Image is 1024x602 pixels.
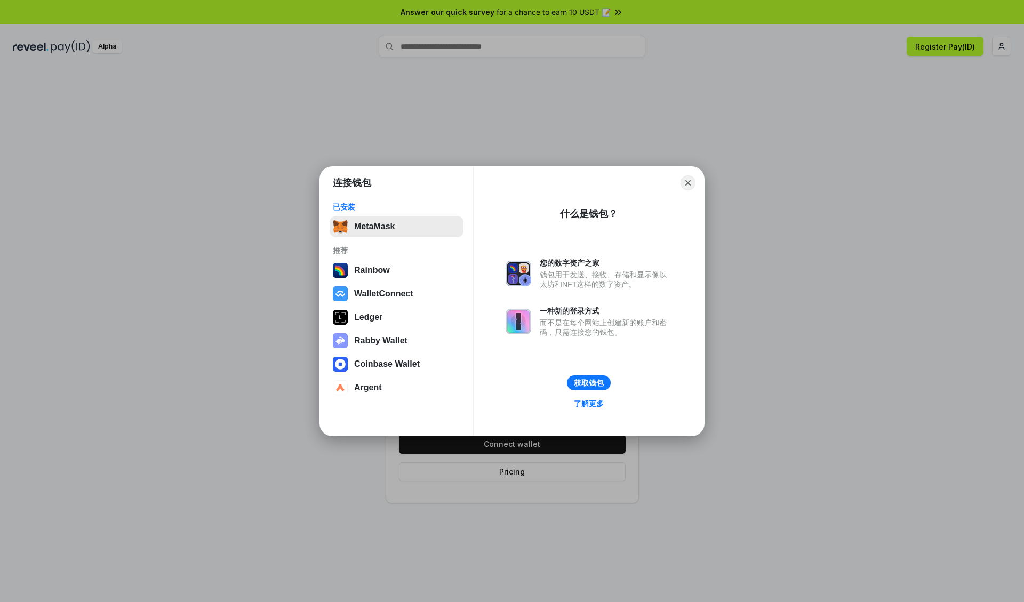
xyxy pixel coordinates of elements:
[567,397,610,411] a: 了解更多
[540,306,672,316] div: 一种新的登录方式
[354,266,390,275] div: Rainbow
[354,383,382,392] div: Argent
[330,330,463,351] button: Rabby Wallet
[333,310,348,325] img: svg+xml,%3Csvg%20xmlns%3D%22http%3A%2F%2Fwww.w3.org%2F2000%2Fsvg%22%20width%3D%2228%22%20height%3...
[540,258,672,268] div: 您的数字资产之家
[540,270,672,289] div: 钱包用于发送、接收、存储和显示像以太坊和NFT这样的数字资产。
[354,312,382,322] div: Ledger
[574,378,604,388] div: 获取钱包
[354,289,413,299] div: WalletConnect
[560,207,618,220] div: 什么是钱包？
[333,333,348,348] img: svg+xml,%3Csvg%20xmlns%3D%22http%3A%2F%2Fwww.w3.org%2F2000%2Fsvg%22%20fill%3D%22none%22%20viewBox...
[333,176,371,189] h1: 连接钱包
[567,375,611,390] button: 获取钱包
[330,377,463,398] button: Argent
[330,307,463,328] button: Ledger
[333,286,348,301] img: svg+xml,%3Csvg%20width%3D%2228%22%20height%3D%2228%22%20viewBox%3D%220%200%2028%2028%22%20fill%3D...
[333,219,348,234] img: svg+xml,%3Csvg%20fill%3D%22none%22%20height%3D%2233%22%20viewBox%3D%220%200%2035%2033%22%20width%...
[333,202,460,212] div: 已安装
[333,357,348,372] img: svg+xml,%3Csvg%20width%3D%2228%22%20height%3D%2228%22%20viewBox%3D%220%200%2028%2028%22%20fill%3D...
[506,309,531,334] img: svg+xml,%3Csvg%20xmlns%3D%22http%3A%2F%2Fwww.w3.org%2F2000%2Fsvg%22%20fill%3D%22none%22%20viewBox...
[506,261,531,286] img: svg+xml,%3Csvg%20xmlns%3D%22http%3A%2F%2Fwww.w3.org%2F2000%2Fsvg%22%20fill%3D%22none%22%20viewBox...
[330,260,463,281] button: Rainbow
[330,354,463,375] button: Coinbase Wallet
[354,359,420,369] div: Coinbase Wallet
[333,380,348,395] img: svg+xml,%3Csvg%20width%3D%2228%22%20height%3D%2228%22%20viewBox%3D%220%200%2028%2028%22%20fill%3D...
[681,175,695,190] button: Close
[354,336,407,346] div: Rabby Wallet
[333,263,348,278] img: svg+xml,%3Csvg%20width%3D%22120%22%20height%3D%22120%22%20viewBox%3D%220%200%20120%20120%22%20fil...
[333,246,460,255] div: 推荐
[330,283,463,304] button: WalletConnect
[574,399,604,408] div: 了解更多
[540,318,672,337] div: 而不是在每个网站上创建新的账户和密码，只需连接您的钱包。
[330,216,463,237] button: MetaMask
[354,222,395,231] div: MetaMask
